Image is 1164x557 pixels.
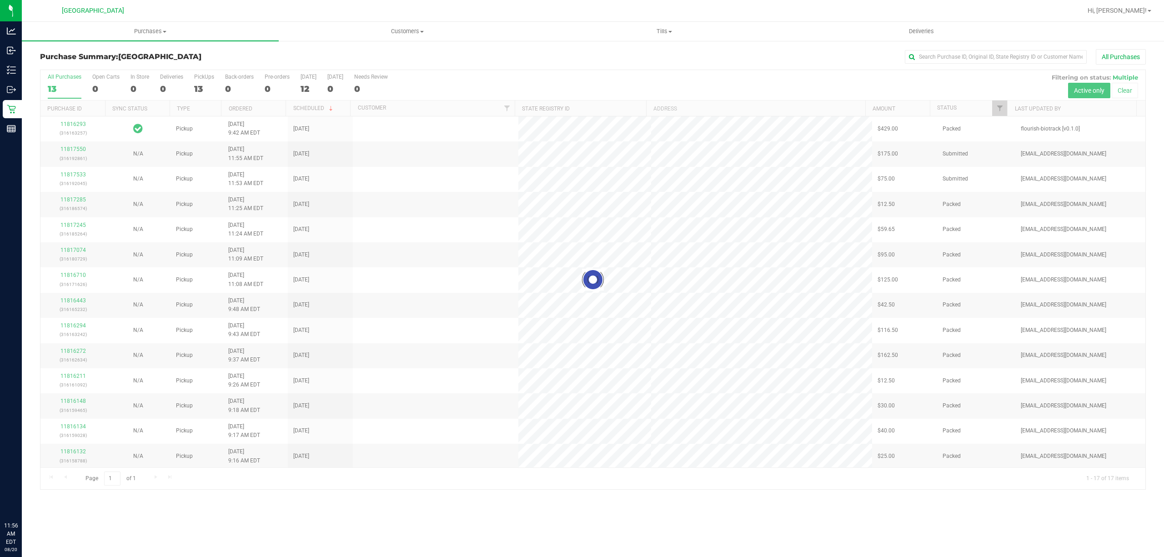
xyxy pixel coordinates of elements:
inline-svg: Inbound [7,46,16,55]
span: [GEOGRAPHIC_DATA] [118,52,201,61]
h3: Purchase Summary: [40,53,409,61]
input: Search Purchase ID, Original ID, State Registry ID or Customer Name... [905,50,1087,64]
p: 11:56 AM EDT [4,522,18,546]
inline-svg: Outbound [7,85,16,94]
p: 08/20 [4,546,18,553]
inline-svg: Retail [7,105,16,114]
a: Customers [279,22,536,41]
button: All Purchases [1096,49,1146,65]
span: Deliveries [897,27,946,35]
a: Deliveries [793,22,1050,41]
a: Tills [536,22,793,41]
inline-svg: Inventory [7,65,16,75]
span: Tills [536,27,792,35]
a: Purchases [22,22,279,41]
span: Purchases [22,27,279,35]
span: Customers [279,27,535,35]
iframe: Resource center unread badge [27,483,38,494]
span: [GEOGRAPHIC_DATA] [62,7,124,15]
inline-svg: Reports [7,124,16,133]
span: Hi, [PERSON_NAME]! [1088,7,1147,14]
iframe: Resource center [9,484,36,512]
inline-svg: Analytics [7,26,16,35]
